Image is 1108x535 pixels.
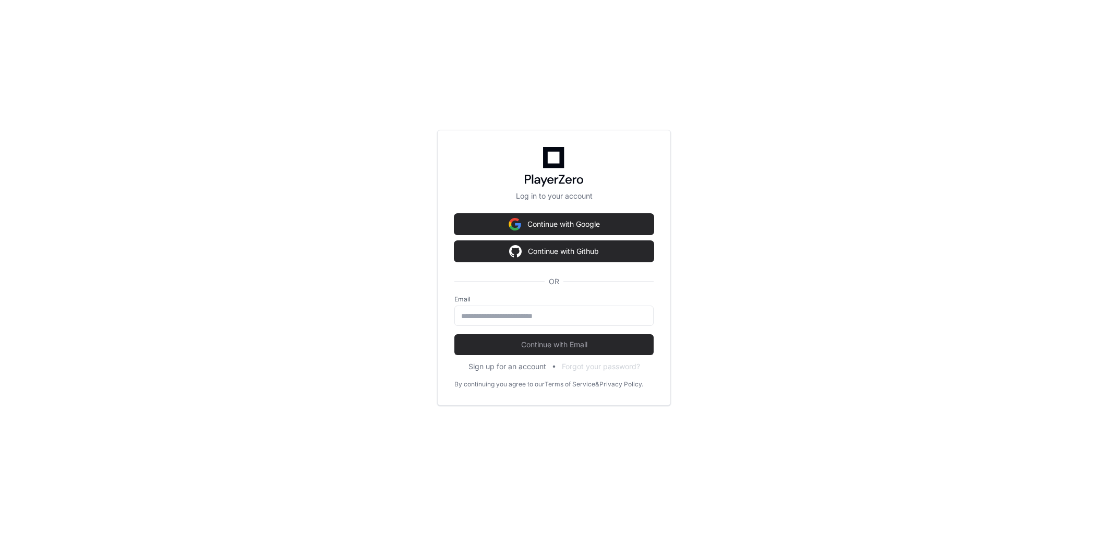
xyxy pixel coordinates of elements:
p: Log in to your account [454,191,654,201]
button: Forgot your password? [562,361,640,372]
label: Email [454,295,654,303]
img: Sign in with google [509,241,522,262]
button: Continue with Google [454,214,654,235]
div: By continuing you agree to our [454,380,545,388]
button: Continue with Email [454,334,654,355]
a: Privacy Policy. [599,380,643,388]
button: Sign up for an account [468,361,546,372]
div: & [595,380,599,388]
span: Continue with Email [454,339,654,350]
img: Sign in with google [509,214,521,235]
button: Continue with Github [454,241,654,262]
a: Terms of Service [545,380,595,388]
span: OR [545,276,563,287]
